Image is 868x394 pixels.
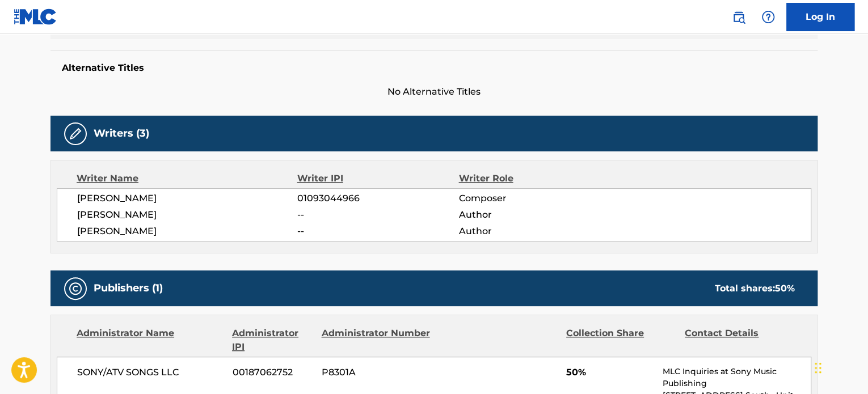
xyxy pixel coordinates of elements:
[815,351,821,385] div: Drag
[732,10,745,24] img: search
[663,366,811,389] p: MLC Inquiries at Sony Music Publishing
[321,327,431,354] div: Administrator Number
[458,172,605,185] div: Writer Role
[727,6,750,28] a: Public Search
[14,9,57,25] img: MLC Logo
[62,62,806,74] h5: Alternative Titles
[566,327,676,354] div: Collection Share
[757,6,779,28] div: Help
[77,172,297,185] div: Writer Name
[77,327,224,354] div: Administrator Name
[77,366,224,379] span: SONY/ATV SONGS LLC
[458,192,605,205] span: Composer
[94,127,149,140] h5: Writers (3)
[297,224,458,238] span: --
[69,282,82,295] img: Publishers
[77,208,297,222] span: [PERSON_NAME]
[94,282,163,295] h5: Publishers (1)
[297,192,458,205] span: 01093044966
[69,127,82,141] img: Writers
[50,85,818,99] span: No Alternative Titles
[232,327,313,354] div: Administrator IPI
[322,366,432,379] span: P8301A
[77,224,297,238] span: [PERSON_NAME]
[458,224,605,238] span: Author
[233,366,313,379] span: 00187062752
[77,192,297,205] span: [PERSON_NAME]
[786,3,854,31] a: Log In
[775,283,795,294] span: 50 %
[685,327,795,354] div: Contact Details
[566,366,654,379] span: 50%
[811,340,868,394] iframe: Chat Widget
[458,208,605,222] span: Author
[761,10,775,24] img: help
[297,172,459,185] div: Writer IPI
[715,282,795,295] div: Total shares:
[297,208,458,222] span: --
